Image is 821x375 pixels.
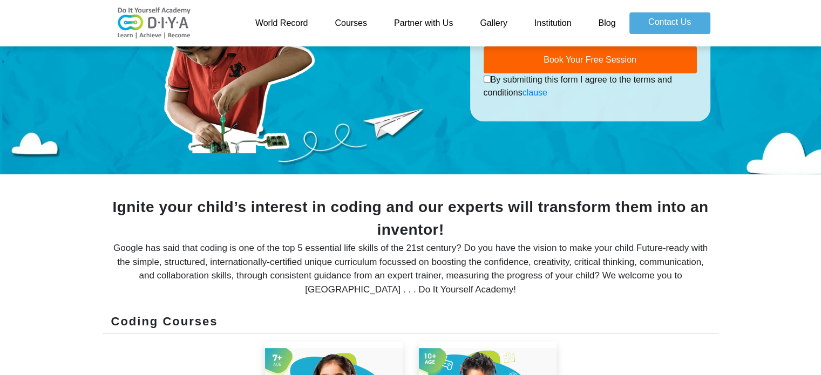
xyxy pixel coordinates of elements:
[523,88,547,97] a: clause
[466,12,521,34] a: Gallery
[381,12,466,34] a: Partner with Us
[111,196,710,241] div: Ignite your child’s interest in coding and our experts will transform them into an inventor!
[321,12,381,34] a: Courses
[111,7,198,39] img: logo-v2.png
[111,241,710,296] div: Google has said that coding is one of the top 5 essential life skills of the 21st century? Do you...
[585,12,629,34] a: Blog
[484,73,697,99] div: By submitting this form I agree to the terms and conditions
[484,46,697,73] button: Book Your Free Session
[544,55,636,64] span: Book Your Free Session
[521,12,585,34] a: Institution
[629,12,710,34] a: Contact Us
[242,12,322,34] a: World Record
[103,312,718,333] div: Coding Courses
